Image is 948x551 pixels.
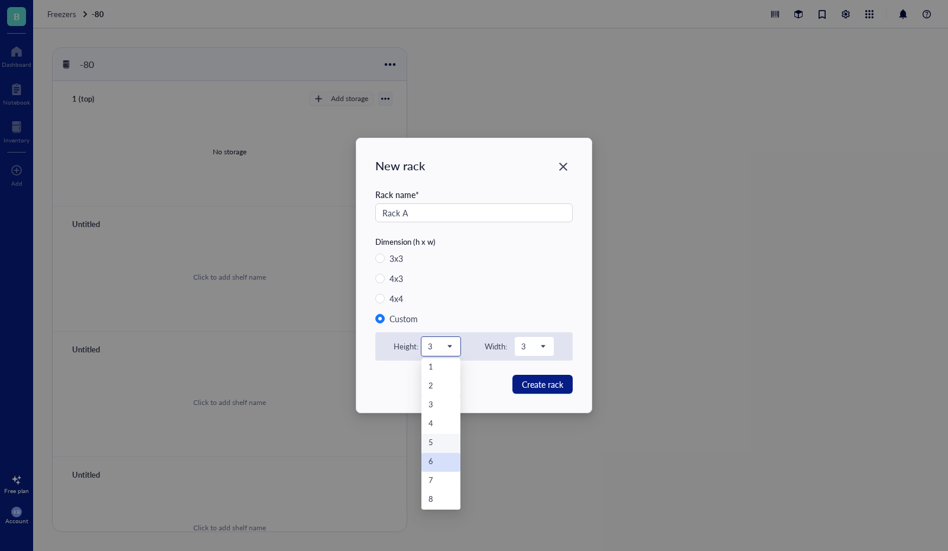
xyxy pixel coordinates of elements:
div: 2 [421,377,460,396]
button: Close [554,157,573,176]
div: Custom [389,312,418,325]
input: e.g. rack #1 [375,203,573,222]
div: Rack name [375,188,573,201]
span: Create rack [522,378,563,391]
div: 1 [428,361,453,374]
div: 4 x 3 [389,272,403,285]
div: 6 [421,453,460,472]
div: 6 [428,456,453,469]
span: 3 [428,341,452,352]
div: 3 x 3 [389,252,403,265]
div: New rack [375,157,425,174]
div: 2 [428,380,453,393]
div: Height: [394,341,418,352]
div: 8 [421,491,460,510]
div: Width: [485,341,507,352]
div: 4 x 4 [389,292,403,305]
button: Create rack [512,375,573,394]
div: 8 [428,494,453,507]
div: Dimension (h x w) [375,236,573,247]
div: 4 [421,415,460,434]
div: 1 [421,358,460,377]
div: 5 [421,434,460,453]
span: Close [554,160,573,174]
div: 3 [428,399,453,412]
div: 3 [421,396,460,415]
div: 7 [421,472,460,491]
div: 7 [428,475,453,488]
span: 3 [521,341,545,352]
div: 4 [428,418,453,431]
div: 5 [428,437,453,450]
